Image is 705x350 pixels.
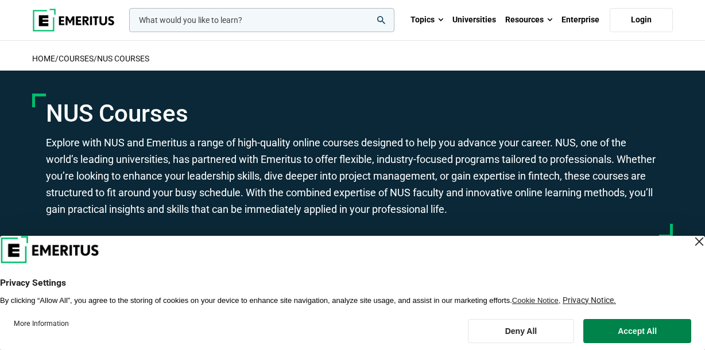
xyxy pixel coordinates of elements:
[97,54,149,63] a: NUS Courses
[46,135,659,217] p: Explore with NUS and Emeritus a range of high-quality online courses designed to help you advance...
[59,54,94,63] a: COURSES
[32,46,673,71] h2: / /
[32,54,55,63] a: home
[46,99,659,128] h1: NUS Courses
[610,8,673,32] a: Login
[129,8,394,32] input: woocommerce-product-search-field-0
